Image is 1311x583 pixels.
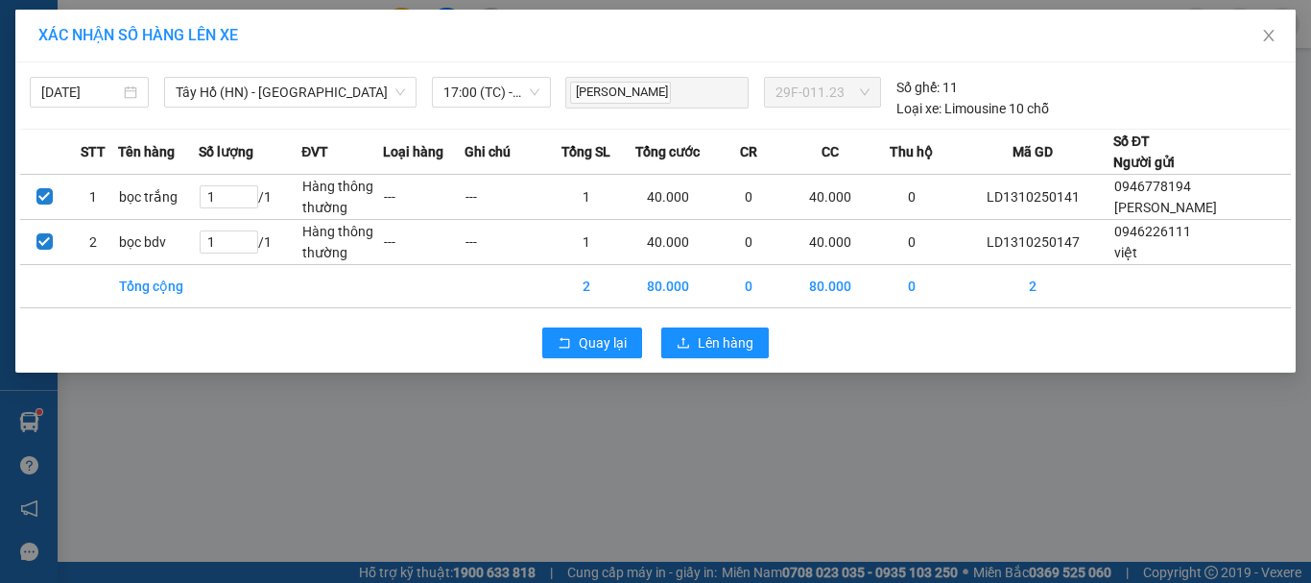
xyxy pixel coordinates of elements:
[1113,131,1175,173] div: Số ĐT Người gửi
[187,102,232,116] span: Website
[635,141,700,162] span: Tổng cước
[465,175,546,220] td: ---
[38,26,238,44] span: XÁC NHẬN SỐ HÀNG LÊN XE
[896,98,942,119] span: Loại xe:
[896,77,958,98] div: 11
[465,220,546,265] td: ---
[708,220,790,265] td: 0
[545,220,627,265] td: 1
[195,57,350,77] strong: PHIẾU GỬI HÀNG
[952,220,1113,265] td: LD1310250147
[41,82,120,103] input: 13/10/2025
[579,332,627,353] span: Quay lại
[383,220,465,265] td: ---
[542,328,642,358] button: rollbackQuay lại
[677,336,690,352] span: upload
[1261,28,1276,43] span: close
[708,265,790,308] td: 0
[558,336,571,352] span: rollback
[383,175,465,220] td: ---
[394,86,406,98] span: down
[896,98,1049,119] div: Limousine 10 chỗ
[627,175,708,220] td: 40.000
[740,141,757,162] span: CR
[69,220,118,265] td: 2
[627,265,708,308] td: 80.000
[383,141,443,162] span: Loại hàng
[118,141,175,162] span: Tên hàng
[142,33,403,53] strong: CÔNG TY TNHH VĨNH QUANG
[187,99,357,117] strong: : [DOMAIN_NAME]
[790,220,871,265] td: 40.000
[1114,224,1191,239] span: 0946226111
[301,141,328,162] span: ĐVT
[790,175,871,220] td: 40.000
[775,78,870,107] span: 29F-011.23
[199,175,301,220] td: / 1
[301,175,383,220] td: Hàng thông thường
[199,141,253,162] span: Số lượng
[118,175,200,220] td: bọc trắng
[81,141,106,162] span: STT
[443,78,539,107] span: 17:00 (TC) - 29F-011.23
[870,220,952,265] td: 0
[790,265,871,308] td: 80.000
[118,265,200,308] td: Tổng cộng
[199,220,301,265] td: / 1
[627,220,708,265] td: 40.000
[1114,179,1191,194] span: 0946778194
[176,78,405,107] span: Tây Hồ (HN) - Thanh Hóa
[1242,10,1296,63] button: Close
[1114,245,1137,260] span: việt
[952,175,1113,220] td: LD1310250141
[545,175,627,220] td: 1
[561,141,610,162] span: Tổng SL
[210,81,335,95] strong: Hotline : 0889 23 23 23
[708,175,790,220] td: 0
[19,30,109,120] img: logo
[952,265,1113,308] td: 2
[698,332,753,353] span: Lên hàng
[890,141,933,162] span: Thu hộ
[545,265,627,308] td: 2
[301,220,383,265] td: Hàng thông thường
[118,220,200,265] td: bọc bdv
[1114,200,1217,215] span: [PERSON_NAME]
[661,328,769,358] button: uploadLên hàng
[465,141,511,162] span: Ghi chú
[69,175,118,220] td: 1
[870,175,952,220] td: 0
[570,82,671,104] span: [PERSON_NAME]
[1013,141,1053,162] span: Mã GD
[896,77,940,98] span: Số ghế:
[822,141,839,162] span: CC
[870,265,952,308] td: 0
